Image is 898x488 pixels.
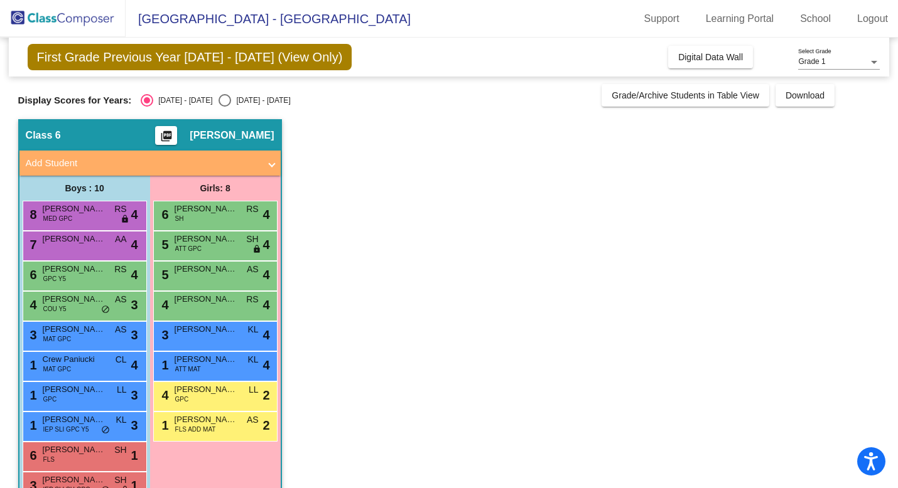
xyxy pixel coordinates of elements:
span: 3 [131,416,138,435]
span: RS [114,263,126,276]
span: [PERSON_NAME] [175,293,237,305]
span: 3 [131,326,138,344]
span: 3 [131,295,138,314]
span: [PERSON_NAME] [175,203,237,215]
span: [PERSON_NAME] [43,203,105,215]
span: 5 [159,268,169,282]
span: 4 [131,205,138,224]
span: CL [116,353,127,366]
span: [PERSON_NAME] [43,443,105,456]
span: RS [246,203,258,216]
span: ATT GPC [175,244,202,253]
span: AS [247,263,259,276]
span: 4 [27,298,37,312]
span: LL [117,383,127,396]
span: 2 [262,386,269,405]
span: LL [249,383,259,396]
span: Crew Paniucki [43,353,105,366]
div: [DATE] - [DATE] [231,95,290,106]
span: 4 [262,356,269,374]
span: 4 [262,326,269,344]
span: GPC [43,395,57,404]
span: [PERSON_NAME] [190,129,274,142]
span: FLS [43,455,55,464]
span: MAT GPC [43,334,72,344]
span: RS [114,203,126,216]
span: SH [246,233,258,246]
div: Girls: 8 [150,176,281,201]
span: 1 [27,418,37,432]
span: 1 [27,358,37,372]
button: Digital Data Wall [668,46,753,68]
span: 2 [262,416,269,435]
button: Print Students Details [155,126,177,145]
span: 4 [131,265,138,284]
span: lock [252,245,261,255]
span: do_not_disturb_alt [101,425,110,435]
span: 4 [262,265,269,284]
span: GPC Y5 [43,274,67,284]
span: [PERSON_NAME] [43,233,105,245]
span: SH [114,474,126,487]
span: 4 [159,388,169,402]
span: Grade 1 [798,57,825,66]
span: 7 [27,238,37,252]
span: MAT GPC [43,364,72,374]
span: 4 [262,235,269,254]
span: SH [175,214,184,223]
div: Boys : 10 [19,176,150,201]
span: GPC [175,395,189,404]
span: [PERSON_NAME] [43,293,105,305]
span: [PERSON_NAME] [43,413,105,426]
span: IEP SLI GPC Y5 [43,425,89,434]
span: KL [247,353,258,366]
mat-icon: picture_as_pdf [159,130,174,147]
span: 1 [159,418,169,432]
span: [PERSON_NAME] [175,263,237,275]
span: AS [115,323,127,336]
span: RS [246,293,258,306]
span: 8 [27,208,37,221]
span: [PERSON_NAME] [175,323,237,336]
mat-expansion-panel-header: Add Student [19,151,281,176]
span: 3 [131,386,138,405]
span: [PERSON_NAME] [43,323,105,336]
span: ATT MAT [175,364,201,374]
span: 4 [131,356,138,374]
span: COU Y5 [43,304,67,314]
span: Grade/Archive Students in Table View [612,90,759,100]
span: AA [115,233,127,246]
span: 5 [159,238,169,252]
span: Digital Data Wall [678,52,743,62]
span: [PERSON_NAME] [175,233,237,245]
span: lock [121,215,129,225]
span: 1 [159,358,169,372]
span: SH [114,443,126,457]
button: Download [776,84,835,107]
span: 4 [131,235,138,254]
span: do_not_disturb_alt [101,305,110,315]
span: AS [115,293,127,306]
span: FLS ADD MAT [175,425,216,434]
span: Display Scores for Years: [18,95,132,106]
span: 4 [262,205,269,224]
span: 4 [262,295,269,314]
span: 6 [27,448,37,462]
span: KL [247,323,258,336]
span: 6 [27,268,37,282]
span: [PERSON_NAME] [43,474,105,486]
span: [PERSON_NAME] [175,383,237,396]
span: 1 [27,388,37,402]
span: [PERSON_NAME] [43,263,105,275]
span: 3 [27,328,37,342]
span: First Grade Previous Year [DATE] - [DATE] (View Only) [28,44,352,70]
span: 4 [159,298,169,312]
span: Class 6 [26,129,61,142]
span: 1 [131,446,138,465]
span: KL [116,413,126,427]
span: [PERSON_NAME] [175,353,237,366]
span: MED GPC [43,214,73,223]
span: AS [247,413,259,427]
div: [DATE] - [DATE] [153,95,212,106]
span: 3 [159,328,169,342]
